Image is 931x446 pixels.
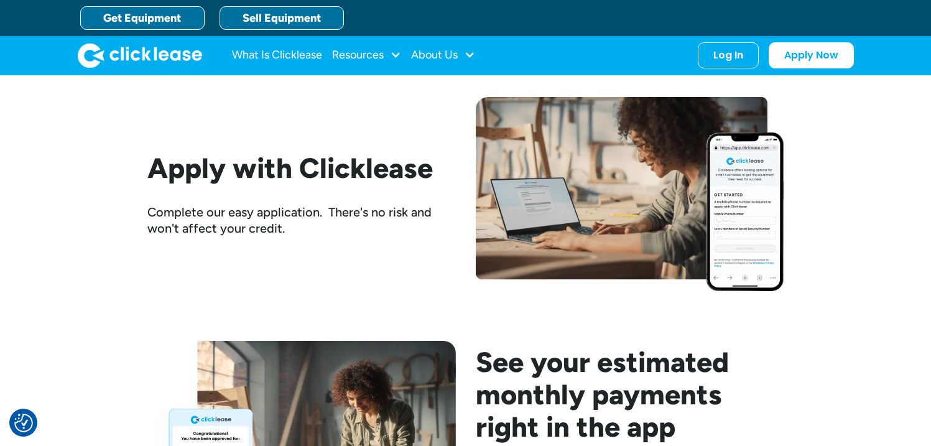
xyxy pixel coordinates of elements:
[78,43,202,68] a: home
[232,43,322,68] a: What Is Clicklease
[332,43,401,68] div: Resources
[769,42,854,68] a: Apply Now
[476,346,784,443] h2: See your estimated monthly payments right in the app
[411,43,475,68] div: About Us
[80,6,205,30] a: Get Equipment
[147,204,456,236] div: Complete our easy application. There's no risk and won't affect your credit.
[713,49,743,62] div: Log In
[14,414,33,432] img: Revisit consent button
[147,152,456,184] h2: Apply with Clicklease
[220,6,344,30] a: Sell Equipment
[14,414,33,432] button: Consent Preferences
[476,97,784,290] img: Woman filling out clicklease get started form on her computer
[78,43,202,68] img: Clicklease logo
